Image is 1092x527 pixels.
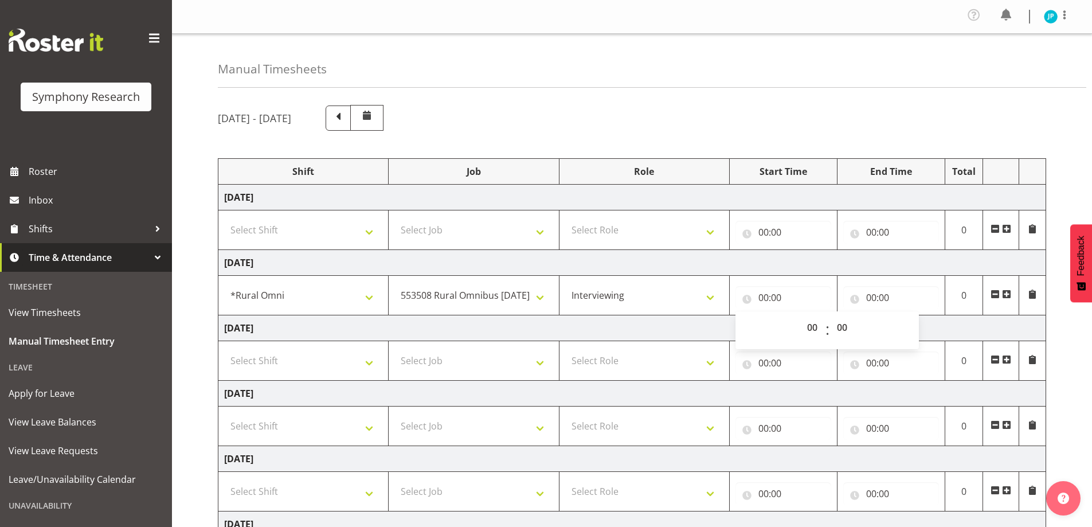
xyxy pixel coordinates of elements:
input: Click to select... [735,221,831,244]
span: : [825,316,829,345]
input: Click to select... [735,352,831,374]
h5: [DATE] - [DATE] [218,112,291,124]
input: Click to select... [735,482,831,505]
span: View Leave Requests [9,442,163,459]
a: Apply for Leave [3,379,169,408]
button: Feedback - Show survey [1070,224,1092,302]
div: Leave [3,356,169,379]
td: [DATE] [218,315,1046,341]
div: Timesheet [3,275,169,298]
td: 0 [945,341,983,381]
a: View Leave Balances [3,408,169,436]
div: Symphony Research [32,88,140,106]
span: Shifts [29,220,149,237]
span: Manual Timesheet Entry [9,333,163,350]
td: [DATE] [218,381,1046,407]
td: 0 [945,472,983,512]
span: Inbox [29,192,166,209]
div: Unavailability [3,494,169,517]
input: Click to select... [843,417,939,440]
span: Feedback [1076,236,1086,276]
img: Rosterit website logo [9,29,103,52]
a: Manual Timesheet Entry [3,327,169,356]
div: Job [394,165,553,178]
input: Click to select... [843,286,939,309]
input: Click to select... [735,417,831,440]
span: Time & Attendance [29,249,149,266]
span: View Leave Balances [9,413,163,431]
div: Total [951,165,977,178]
h4: Manual Timesheets [218,63,327,76]
a: Leave/Unavailability Calendar [3,465,169,494]
div: Start Time [735,165,831,178]
a: View Leave Requests [3,436,169,465]
td: 0 [945,210,983,250]
input: Click to select... [843,221,939,244]
td: [DATE] [218,446,1046,472]
a: View Timesheets [3,298,169,327]
span: Apply for Leave [9,385,163,402]
span: Leave/Unavailability Calendar [9,471,163,488]
img: help-xxl-2.png [1058,493,1069,504]
div: Shift [224,165,382,178]
input: Click to select... [735,286,831,309]
div: End Time [843,165,939,178]
td: 0 [945,407,983,446]
td: [DATE] [218,185,1046,210]
span: View Timesheets [9,304,163,321]
img: jake-pringle11873.jpg [1044,10,1058,24]
span: Roster [29,163,166,180]
input: Click to select... [843,482,939,505]
td: 0 [945,276,983,315]
input: Click to select... [843,352,939,374]
td: [DATE] [218,250,1046,276]
div: Role [565,165,723,178]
